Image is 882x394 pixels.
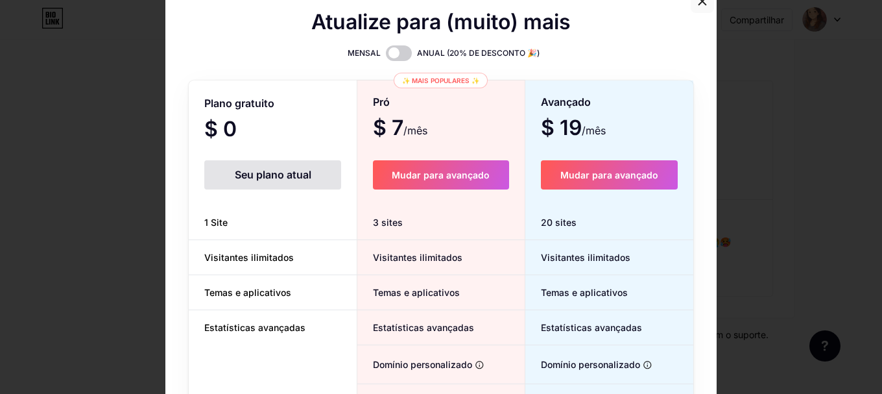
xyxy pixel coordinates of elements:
[541,252,630,263] font: Visitantes ilimitados
[204,97,274,110] font: Plano gratuito
[541,359,640,370] font: Domínio personalizado
[541,160,678,190] button: Mudar para avançado
[348,48,381,58] font: MENSAL
[373,359,472,370] font: Domínio personalizado
[373,95,390,108] font: Pró
[373,160,508,190] button: Mudar para avançado
[392,169,490,180] font: Mudar para avançado
[204,116,237,142] font: $ 0
[582,124,606,137] font: /mês
[541,95,591,108] font: Avançado
[541,115,582,140] font: $ 19
[373,287,460,298] font: Temas e aplicativos
[373,217,403,228] font: 3 sites
[402,77,479,84] font: ✨ Mais populares ✨
[541,287,628,298] font: Temas e aplicativos
[373,252,462,263] font: Visitantes ilimitados
[417,48,540,58] font: ANUAL (20% DE DESCONTO 🎉)
[373,322,474,333] font: Estatísticas avançadas
[204,217,228,228] font: 1 Site
[403,124,427,137] font: /mês
[204,287,291,298] font: Temas e aplicativos
[560,169,658,180] font: Mudar para avançado
[311,9,571,34] font: Atualize para (muito) mais
[204,252,294,263] font: Visitantes ilimitados
[373,115,403,140] font: $ 7
[204,322,305,333] font: Estatísticas avançadas
[541,322,642,333] font: Estatísticas avançadas
[541,217,577,228] font: 20 sites
[235,168,311,181] font: Seu plano atual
